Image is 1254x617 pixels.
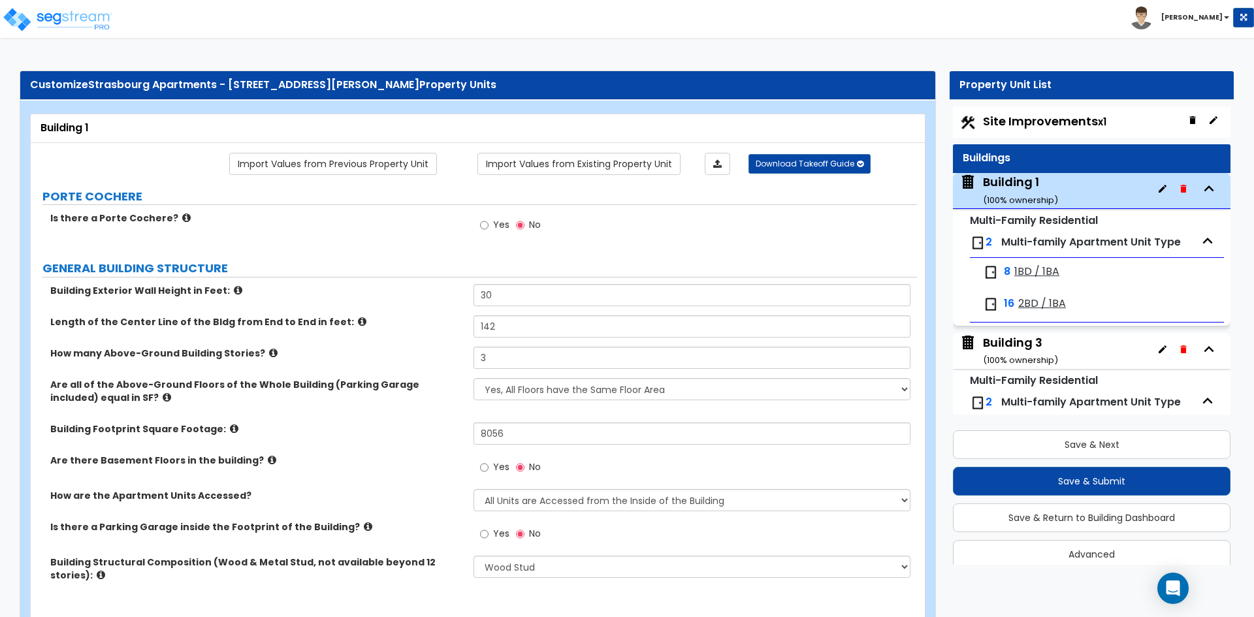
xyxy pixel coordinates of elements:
[88,77,419,92] span: Strasbourg Apartments - [STREET_ADDRESS][PERSON_NAME]
[1098,115,1106,129] small: x1
[1001,234,1181,249] span: Multi-family Apartment Unit Type
[983,194,1058,206] small: ( 100 % ownership)
[50,284,464,297] label: Building Exterior Wall Height in Feet:
[970,213,1098,228] small: Multi-Family Residential
[529,218,541,231] span: No
[705,153,730,175] a: Import the dynamic attributes value through Excel sheet
[959,334,1058,368] span: Building 3
[50,454,464,467] label: Are there Basement Floors in the building?
[50,556,464,582] label: Building Structural Composition (Wood & Metal Stud, not available beyond 12 stories):
[959,334,976,351] img: building.svg
[959,174,1058,207] span: Building 1
[953,503,1230,532] button: Save & Return to Building Dashboard
[970,235,986,251] img: door.png
[983,296,999,312] img: door.png
[1004,296,1014,311] span: 16
[959,114,976,131] img: Construction.png
[50,520,464,533] label: Is there a Parking Garage inside the Footprint of the Building?
[516,218,524,232] input: No
[182,213,191,223] i: click for more info!
[364,522,372,531] i: click for more info!
[516,527,524,541] input: No
[493,218,509,231] span: Yes
[480,460,489,475] input: Yes
[2,7,113,33] img: logo_pro_r.png
[230,424,238,434] i: click for more info!
[50,347,464,360] label: How many Above-Ground Building Stories?
[1157,573,1189,604] div: Open Intercom Messenger
[1001,394,1181,409] span: Multi-family Apartment Unit Type
[50,212,464,225] label: Is there a Porte Cochere?
[50,422,464,435] label: Building Footprint Square Footage:
[269,348,278,358] i: click for more info!
[756,158,854,169] span: Download Takeoff Guide
[42,260,917,277] label: GENERAL BUILDING STRUCTURE
[963,151,1221,166] div: Buildings
[748,154,871,174] button: Download Takeoff Guide
[50,378,464,404] label: Are all of the Above-Ground Floors of the Whole Building (Parking Garage included) equal in SF?
[480,218,489,232] input: Yes
[50,315,464,328] label: Length of the Center Line of the Bldg from End to End in feet:
[986,234,992,249] span: 2
[97,570,105,580] i: click for more info!
[163,392,171,402] i: click for more info!
[493,527,509,540] span: Yes
[1018,296,1066,311] span: 2BD / 1BA
[983,174,1058,207] div: Building 1
[477,153,681,175] a: Import the dynamic attribute values from existing properties.
[42,188,917,205] label: PORTE COCHERE
[953,467,1230,496] button: Save & Submit
[959,174,976,191] img: building.svg
[493,460,509,473] span: Yes
[970,395,986,411] img: door.png
[516,460,524,475] input: No
[229,153,437,175] a: Import the dynamic attribute values from previous properties.
[1130,7,1153,29] img: avatar.png
[983,113,1106,129] span: Site Improvements
[959,78,1224,93] div: Property Unit List
[970,373,1098,388] small: Multi-Family Residential
[953,540,1230,569] button: Advanced
[1014,264,1059,279] span: 1BD / 1BA
[480,527,489,541] input: Yes
[268,455,276,465] i: click for more info!
[50,489,464,502] label: How are the Apartment Units Accessed?
[983,264,999,280] img: door.png
[40,121,915,136] div: Building 1
[983,354,1058,366] small: ( 100 % ownership)
[529,460,541,473] span: No
[234,285,242,295] i: click for more info!
[1004,264,1010,279] span: 8
[358,317,366,326] i: click for more info!
[529,527,541,540] span: No
[1161,12,1223,22] b: [PERSON_NAME]
[983,334,1058,368] div: Building 3
[953,430,1230,459] button: Save & Next
[986,394,992,409] span: 2
[30,78,925,93] div: Customize Property Units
